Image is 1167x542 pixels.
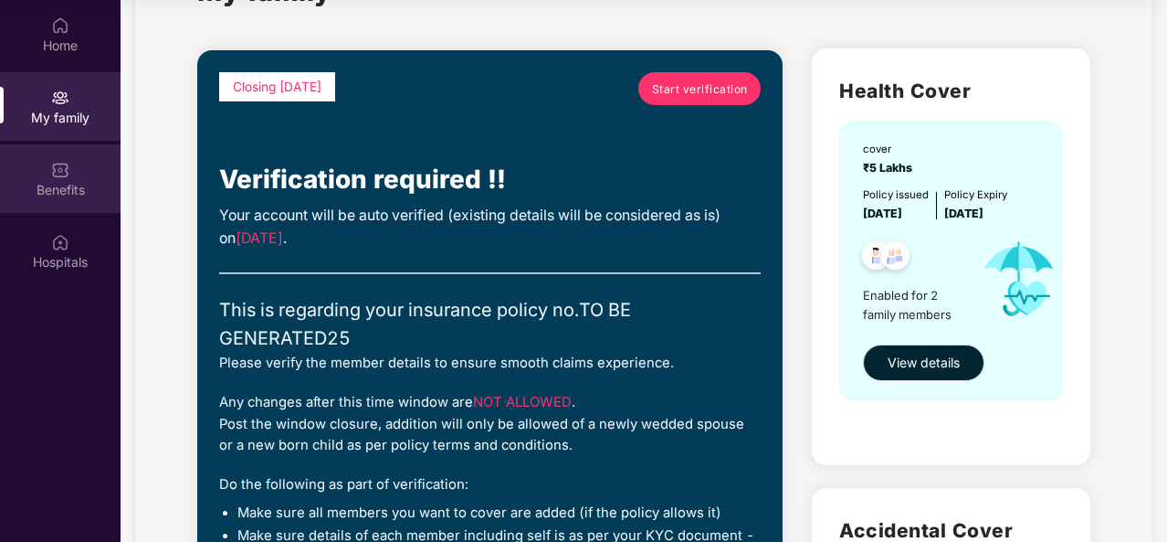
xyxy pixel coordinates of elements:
[219,160,761,200] div: Verification required !!
[863,207,902,220] span: [DATE]
[863,345,984,381] button: View details
[863,186,929,203] div: Policy issued
[968,223,1071,335] img: icon
[652,80,748,98] span: Start verification
[854,236,899,281] img: svg+xml;base64,PHN2ZyB4bWxucz0iaHR0cDovL3d3dy53My5vcmcvMjAwMC9zdmciIHdpZHRoPSI0OC45NDMiIGhlaWdodD...
[873,236,918,281] img: svg+xml;base64,PHN2ZyB4bWxucz0iaHR0cDovL3d3dy53My5vcmcvMjAwMC9zdmciIHdpZHRoPSI0OC45NDMiIGhlaWdodD...
[51,233,69,251] img: svg+xml;base64,PHN2ZyBpZD0iSG9zcGl0YWxzIiB4bWxucz0iaHR0cDovL3d3dy53My5vcmcvMjAwMC9zdmciIHdpZHRoPS...
[236,229,283,247] span: [DATE]
[219,353,761,374] div: Please verify the member details to ensure smooth claims experience.
[473,394,572,410] span: NOT ALLOWED
[863,161,918,175] span: ₹5 Lakhs
[219,392,761,456] div: Any changes after this time window are . Post the window closure, addition will only be allowed o...
[863,286,968,324] span: Enabled for 2 family members
[944,207,983,220] span: [DATE]
[839,76,1062,106] h2: Health Cover
[233,80,321,94] span: Closing [DATE]
[51,89,69,107] img: svg+xml;base64,PHN2ZyB3aWR0aD0iMjAiIGhlaWdodD0iMjAiIHZpZXdCb3g9IjAgMCAyMCAyMCIgZmlsbD0ibm9uZSIgeG...
[638,72,761,105] a: Start verification
[863,141,918,157] div: cover
[888,353,960,373] span: View details
[944,186,1007,203] div: Policy Expiry
[51,161,69,179] img: svg+xml;base64,PHN2ZyBpZD0iQmVuZWZpdHMiIHhtbG5zPSJodHRwOi8vd3d3LnczLm9yZy8yMDAwL3N2ZyIgd2lkdGg9Ij...
[237,505,761,523] li: Make sure all members you want to cover are added (if the policy allows it)
[219,296,761,353] div: This is regarding your insurance policy no. TO BE GENERATED25
[51,16,69,35] img: svg+xml;base64,PHN2ZyBpZD0iSG9tZSIgeG1sbnM9Imh0dHA6Ly93d3cudzMub3JnLzIwMDAvc3ZnIiB3aWR0aD0iMjAiIG...
[219,205,761,250] div: Your account will be auto verified (existing details will be considered as is) on .
[219,474,761,495] div: Do the following as part of verification:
